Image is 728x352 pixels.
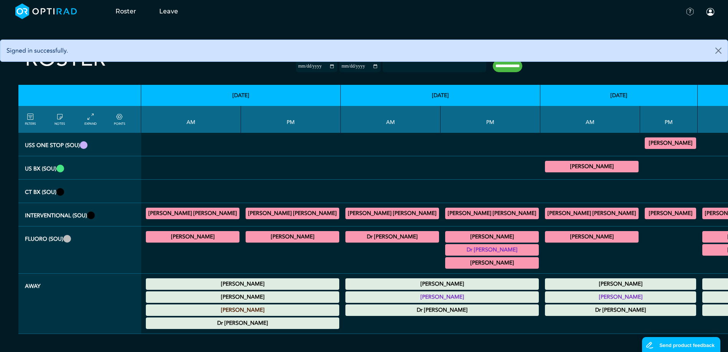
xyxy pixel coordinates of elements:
[141,106,241,133] th: AM
[114,112,125,126] a: collapse/expand expected points
[383,62,422,69] input: null
[545,208,639,219] div: IR General Diagnostic/IR General Interventional 09:00 - 13:00
[247,232,338,241] summary: [PERSON_NAME]
[540,106,640,133] th: AM
[347,232,438,241] summary: Dr [PERSON_NAME]
[15,3,77,19] img: brand-opti-rad-logos-blue-and-white-d2f68631ba2948856bd03f2d395fb146ddc8fb01b4b6e9315ea85fa773367...
[146,231,239,243] div: FLU General Adult 10:00 - 13:00
[146,278,339,290] div: Annual Leave 00:00 - 23:59
[446,209,538,218] summary: [PERSON_NAME] [PERSON_NAME]
[246,208,339,219] div: IR General Diagnostic/IR General Interventional 13:00 - 17:00
[545,278,696,290] div: Annual Leave 00:00 - 23:59
[345,304,539,316] div: Other Leave 00:00 - 23:59
[445,257,539,269] div: General FLU 14:00 - 17:00
[18,156,141,180] th: US Bx (SOU)
[347,279,538,289] summary: [PERSON_NAME]
[146,304,339,316] div: Annual Leave 00:00 - 23:59
[709,40,728,61] button: Close
[345,291,539,303] div: Annual Leave 00:00 - 23:59
[546,279,695,289] summary: [PERSON_NAME]
[147,293,338,302] summary: [PERSON_NAME]
[247,209,338,218] summary: [PERSON_NAME] [PERSON_NAME]
[25,112,36,126] a: FILTERS
[147,306,338,315] summary: [PERSON_NAME]
[146,291,339,303] div: Annual Leave 00:00 - 23:59
[241,106,341,133] th: PM
[445,244,539,256] div: General FLU 13:00 - 14:30
[546,232,637,241] summary: [PERSON_NAME]
[546,293,695,302] summary: [PERSON_NAME]
[446,245,538,254] summary: Dr [PERSON_NAME]
[246,231,339,243] div: General FLU 14:00 - 17:00
[146,208,239,219] div: IR General Diagnostic/IR General Interventional 09:00 - 13:00
[347,293,538,302] summary: [PERSON_NAME]
[18,226,141,274] th: Fluoro (SOU)
[546,162,637,171] summary: [PERSON_NAME]
[341,85,540,106] th: [DATE]
[347,306,538,315] summary: Dr [PERSON_NAME]
[25,46,106,72] h2: Roster
[545,291,696,303] div: Annual Leave 00:00 - 23:59
[446,258,538,268] summary: [PERSON_NAME]
[84,112,97,126] a: collapse/expand entries
[546,209,637,218] summary: [PERSON_NAME] [PERSON_NAME]
[445,208,539,219] div: IR General Diagnostic/IR General Interventional 13:00 - 17:00
[147,319,338,328] summary: Dr [PERSON_NAME]
[446,232,538,241] summary: [PERSON_NAME]
[545,304,696,316] div: Other Leave 00:00 - 23:59
[54,112,65,126] a: show/hide notes
[545,231,639,243] div: FLU General Adult 09:00 - 11:00
[345,208,439,219] div: IR General Diagnostic/IR General Interventional 09:00 - 13:00
[18,180,141,203] th: CT Bx (SOU)
[345,278,539,290] div: Annual Leave 00:00 - 23:59
[646,139,695,148] summary: [PERSON_NAME]
[645,208,696,219] div: IR General Interventional/IR General Diagnostic 13:00 - 17:00
[141,85,341,106] th: [DATE]
[18,133,141,156] th: USS One Stop (SOU)
[347,209,438,218] summary: [PERSON_NAME] [PERSON_NAME]
[147,209,238,218] summary: [PERSON_NAME] [PERSON_NAME]
[640,106,698,133] th: PM
[18,274,141,334] th: Away
[147,279,338,289] summary: [PERSON_NAME]
[341,106,441,133] th: AM
[18,203,141,226] th: Interventional (SOU)
[646,209,695,218] summary: [PERSON_NAME]
[540,85,698,106] th: [DATE]
[445,231,539,243] div: FLU General Adult 12:00 - 13:00
[441,106,540,133] th: PM
[645,137,696,149] div: General US 14:00 - 16:00
[147,232,238,241] summary: [PERSON_NAME]
[546,306,695,315] summary: Dr [PERSON_NAME]
[345,231,439,243] div: General FLU 09:00 - 11:00
[146,317,339,329] div: Other Leave 00:00 - 23:59
[545,161,639,172] div: US Interventional General 09:00 - 13:00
